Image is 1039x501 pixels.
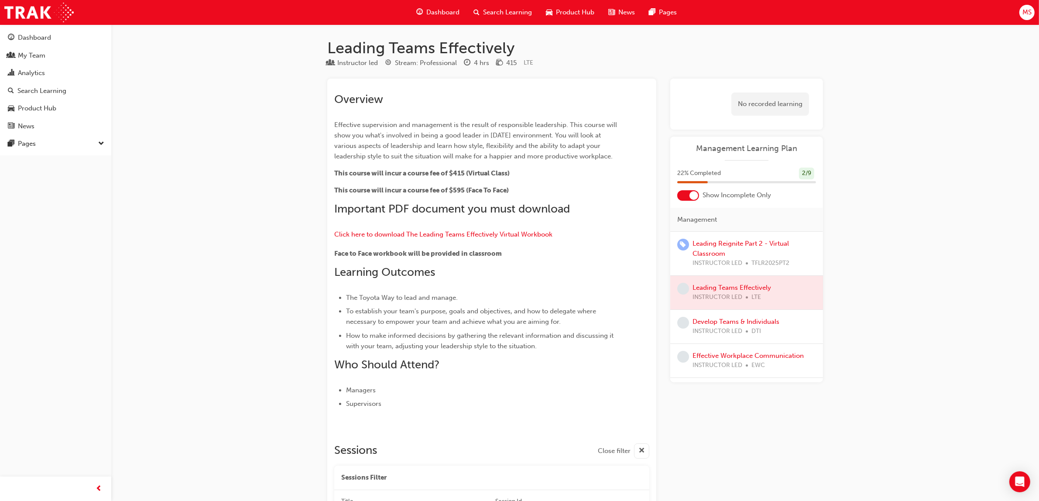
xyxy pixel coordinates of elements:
button: Pages [3,136,108,152]
span: Supervisors [346,400,381,408]
a: guage-iconDashboard [409,3,466,21]
span: EWC [751,360,765,371]
span: Product Hub [556,7,594,17]
a: My Team [3,48,108,64]
div: Stream [385,58,457,69]
a: News [3,118,108,134]
div: Stream: Professional [395,58,457,68]
a: search-iconSearch Learning [466,3,539,21]
span: guage-icon [416,7,423,18]
span: News [618,7,635,17]
span: Dashboard [426,7,459,17]
span: down-icon [98,138,104,150]
img: Trak [4,3,74,22]
div: 4 hrs [474,58,489,68]
div: No recorded learning [731,93,809,116]
div: Type [327,58,378,69]
button: Close filter [598,443,649,459]
span: pages-icon [8,140,14,148]
span: How to make informed decisions by gathering the relevant information and discussing it with your ... [346,332,615,350]
span: Search Learning [483,7,532,17]
div: News [18,121,34,131]
span: INSTRUCTOR LED [693,258,742,268]
span: Important PDF document you must download [334,202,570,216]
h2: Sessions [334,443,377,459]
span: cross-icon [638,446,645,456]
span: learningRecordVerb_NONE-icon [677,317,689,329]
span: Sessions Filter [341,473,387,483]
a: Develop Teams & Individuals [693,318,779,326]
span: learningResourceType_INSTRUCTOR_LED-icon [327,59,334,67]
span: 22 % Completed [677,168,721,178]
div: 2 / 9 [799,168,814,179]
span: car-icon [8,105,14,113]
span: The Toyota Way to lead and manage. [346,294,458,302]
span: INSTRUCTOR LED [693,360,742,371]
span: To establish your team's purpose, goals and objectives, and how to delegate where necessary to em... [346,307,598,326]
span: This course will incur a course fee of $415 (Virtual Class) [334,169,510,177]
span: Overview [334,93,383,106]
a: pages-iconPages [642,3,684,21]
span: This course will incur a course fee of $595 (Face To Face) [334,186,509,194]
a: Search Learning [3,83,108,99]
span: people-icon [8,52,14,60]
h1: Leading Teams Effectively [327,38,823,58]
span: news-icon [608,7,615,18]
span: Effective supervision and management is the result of responsible leadership. This course will sh... [334,121,619,160]
a: Product Hub [3,100,108,117]
a: Dashboard [3,30,108,46]
span: search-icon [8,87,14,95]
div: Pages [18,139,36,149]
a: car-iconProduct Hub [539,3,601,21]
div: Duration [464,58,489,69]
span: Face to Face workbook will be provided in classroom [334,250,502,257]
span: Show Incomplete Only [703,190,771,200]
a: Click here to download The Leading Teams Effectively Virtual Workbook [334,230,552,238]
span: chart-icon [8,69,14,77]
span: guage-icon [8,34,14,42]
span: search-icon [473,7,480,18]
span: car-icon [546,7,552,18]
span: Who Should Attend? [334,358,439,371]
div: Product Hub [18,103,56,113]
span: Management [677,215,717,225]
button: MS [1019,5,1035,20]
div: Open Intercom Messenger [1009,471,1030,492]
span: DTI [751,326,761,336]
span: news-icon [8,123,14,130]
span: learningRecordVerb_NONE-icon [677,351,689,363]
span: Managers [346,386,376,394]
span: clock-icon [464,59,470,67]
span: money-icon [496,59,503,67]
div: Dashboard [18,33,51,43]
span: learningRecordVerb_NONE-icon [677,283,689,295]
div: 415 [506,58,517,68]
span: Pages [659,7,677,17]
span: Learning resource code [524,59,533,66]
a: Effective Workplace Communication [693,352,804,360]
button: DashboardMy TeamAnalyticsSearch LearningProduct HubNews [3,28,108,136]
a: Analytics [3,65,108,81]
span: MS [1022,7,1032,17]
a: news-iconNews [601,3,642,21]
div: Price [496,58,517,69]
span: Close filter [598,446,631,456]
span: pages-icon [649,7,655,18]
a: Management Learning Plan [677,144,816,154]
span: Learning Outcomes [334,265,435,279]
span: target-icon [385,59,391,67]
div: Search Learning [17,86,66,96]
div: My Team [18,51,45,61]
span: learningRecordVerb_ENROLL-icon [677,239,689,250]
div: Analytics [18,68,45,78]
span: prev-icon [96,484,103,494]
a: Leading Reignite Part 2 - Virtual Classroom [693,240,789,257]
span: INSTRUCTOR LED [693,326,742,336]
span: TFLR2025PT2 [751,258,789,268]
div: Instructor led [337,58,378,68]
